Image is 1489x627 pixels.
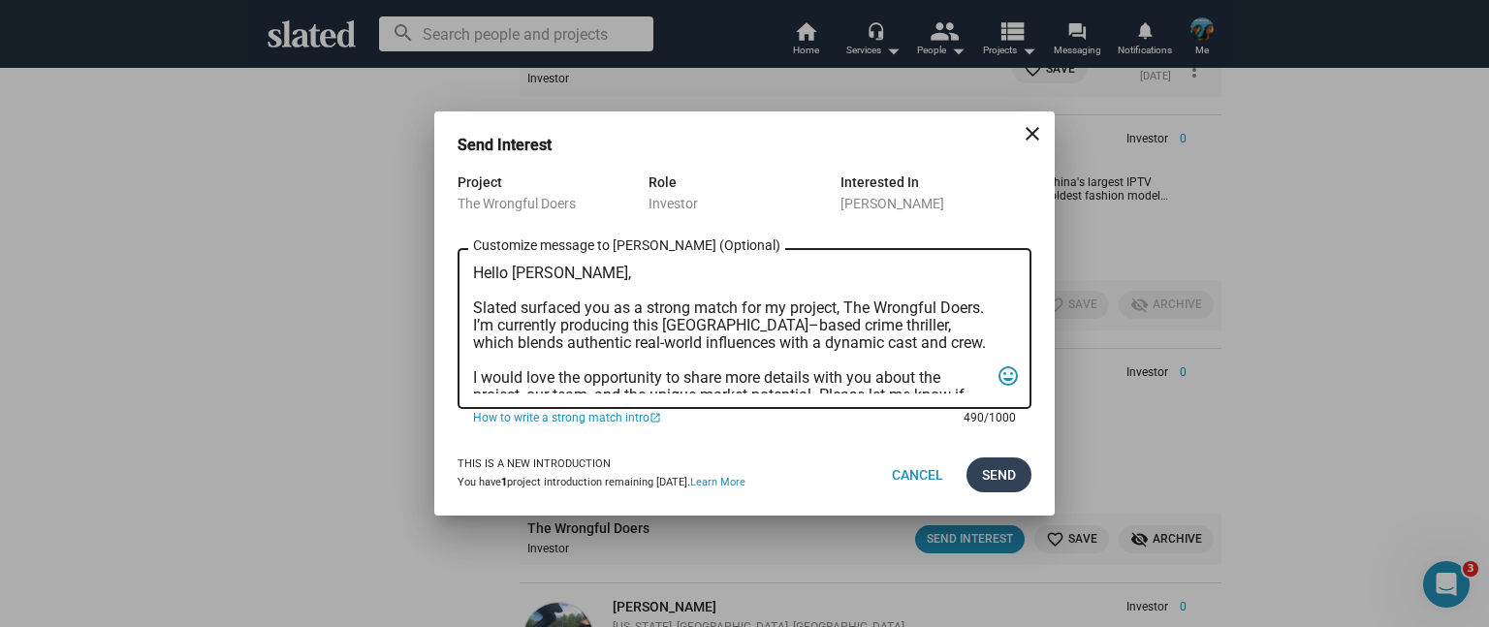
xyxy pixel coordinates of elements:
mat-hint: 490/1000 [964,411,1016,426]
a: How to write a strong match intro [473,409,950,426]
mat-icon: open_in_new [649,411,661,426]
strong: This is a new introduction [458,457,611,470]
button: Cancel [876,457,959,492]
b: 1 [501,476,507,488]
button: Send [966,457,1031,492]
div: [PERSON_NAME] [840,194,1031,213]
a: Learn More [690,476,745,488]
div: Investor [649,194,840,213]
div: The Wrongful Doers [458,194,649,213]
div: Role [649,171,840,194]
div: Project [458,171,649,194]
span: Send [982,457,1016,492]
div: You have project introduction remaining [DATE]. [458,476,745,490]
mat-icon: tag_faces [997,361,1020,392]
span: Cancel [892,457,943,492]
h3: Send Interest [458,135,579,155]
mat-icon: close [1021,122,1044,145]
div: Interested In [840,171,1031,194]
